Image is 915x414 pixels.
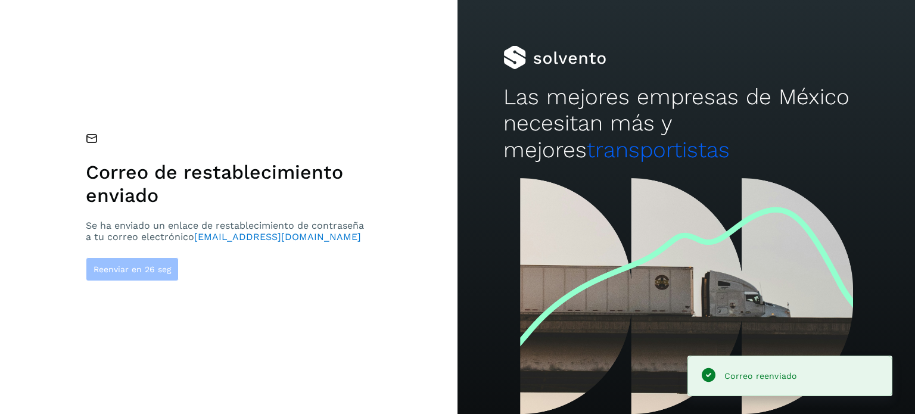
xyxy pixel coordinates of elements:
p: Se ha enviado un enlace de restablecimiento de contraseña a tu correo electrónico [86,220,369,242]
span: Reenviar en 26 seg [94,265,171,273]
span: Correo reenviado [724,371,796,381]
span: [EMAIL_ADDRESS][DOMAIN_NAME] [194,231,361,242]
h1: Correo de restablecimiento enviado [86,161,369,207]
span: transportistas [587,137,730,163]
h2: Las mejores empresas de México necesitan más y mejores [503,84,869,163]
button: Reenviar en 26 seg [86,257,179,281]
